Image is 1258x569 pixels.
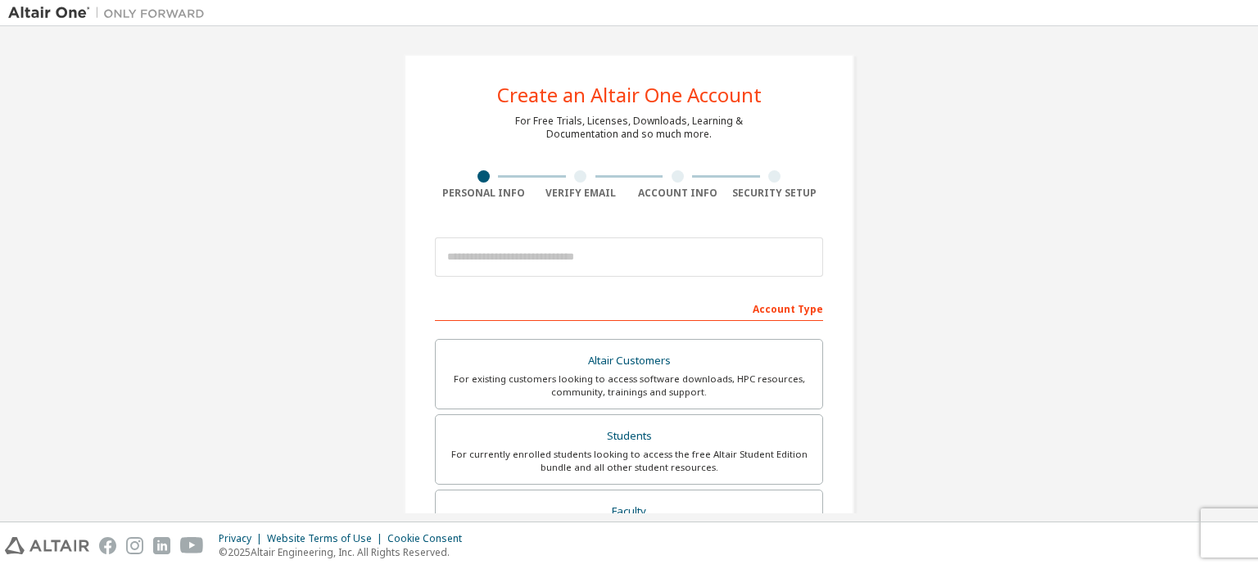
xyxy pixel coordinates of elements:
[446,373,812,399] div: For existing customers looking to access software downloads, HPC resources, community, trainings ...
[180,537,204,554] img: youtube.svg
[5,537,89,554] img: altair_logo.svg
[387,532,472,545] div: Cookie Consent
[126,537,143,554] img: instagram.svg
[532,187,630,200] div: Verify Email
[435,295,823,321] div: Account Type
[8,5,213,21] img: Altair One
[497,85,762,105] div: Create an Altair One Account
[515,115,743,141] div: For Free Trials, Licenses, Downloads, Learning & Documentation and so much more.
[219,532,267,545] div: Privacy
[99,537,116,554] img: facebook.svg
[267,532,387,545] div: Website Terms of Use
[435,187,532,200] div: Personal Info
[153,537,170,554] img: linkedin.svg
[446,350,812,373] div: Altair Customers
[726,187,824,200] div: Security Setup
[629,187,726,200] div: Account Info
[219,545,472,559] p: © 2025 Altair Engineering, Inc. All Rights Reserved.
[446,448,812,474] div: For currently enrolled students looking to access the free Altair Student Edition bundle and all ...
[446,500,812,523] div: Faculty
[446,425,812,448] div: Students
